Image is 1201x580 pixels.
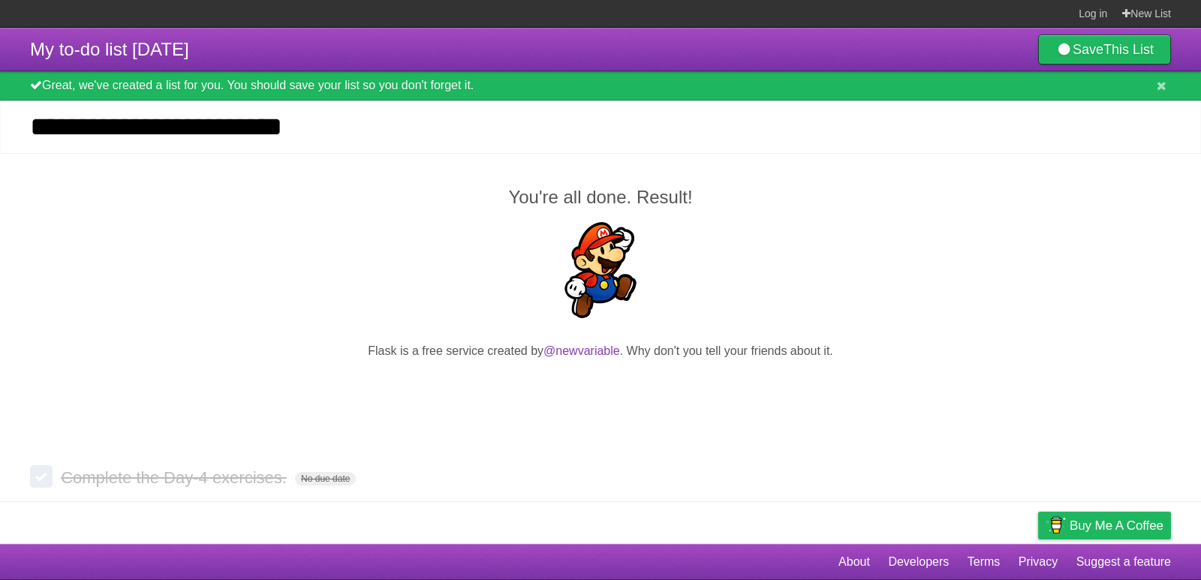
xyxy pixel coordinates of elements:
[30,465,53,488] label: Done
[1046,512,1066,538] img: Buy me a coffee
[1038,35,1171,65] a: SaveThis List
[30,342,1171,360] p: Flask is a free service created by . Why don't you tell your friends about it.
[30,39,189,59] span: My to-do list [DATE]
[968,548,1001,576] a: Terms
[1070,512,1163,539] span: Buy me a coffee
[573,379,628,400] iframe: X Post Button
[1103,42,1154,57] b: This List
[838,548,870,576] a: About
[543,344,620,357] a: @newvariable
[1038,512,1171,539] a: Buy me a coffee
[552,222,649,318] img: Super Mario
[1019,548,1058,576] a: Privacy
[30,184,1171,211] h2: You're all done. Result!
[888,548,949,576] a: Developers
[295,472,356,485] span: No due date
[61,468,290,487] span: Complete the Day-4 exercises.
[1076,548,1171,576] a: Suggest a feature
